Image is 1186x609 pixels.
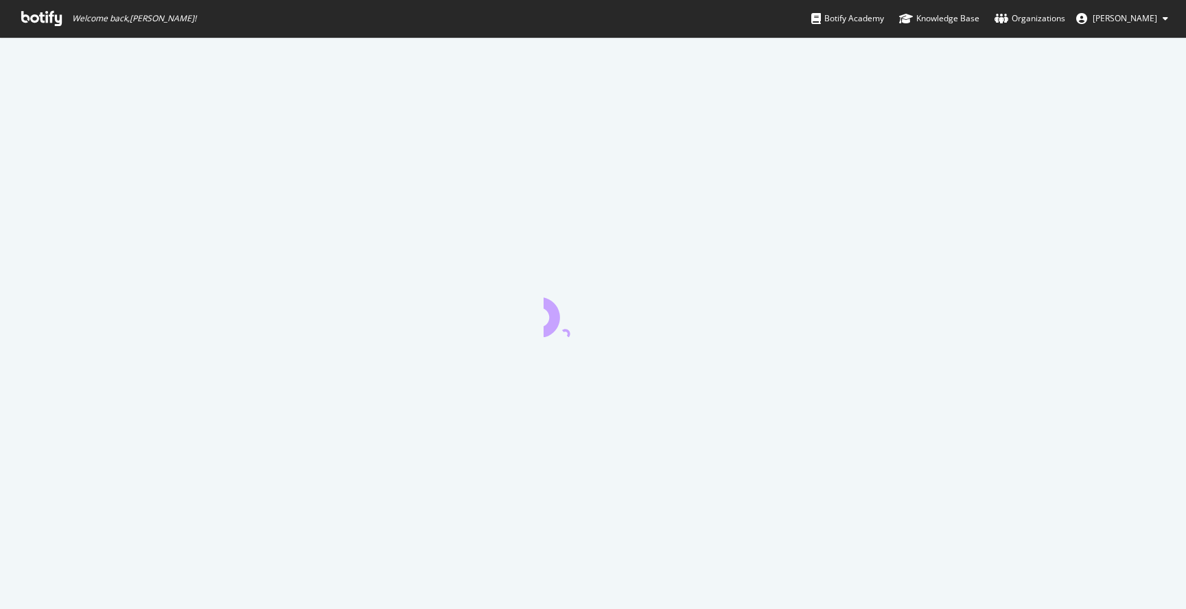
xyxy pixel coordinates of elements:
span: Welcome back, [PERSON_NAME] ! [72,13,196,24]
div: Knowledge Base [899,12,979,25]
div: animation [544,288,642,337]
div: Botify Academy [811,12,884,25]
button: [PERSON_NAME] [1065,8,1179,30]
span: Jason Summers [1093,12,1157,24]
div: Organizations [995,12,1065,25]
